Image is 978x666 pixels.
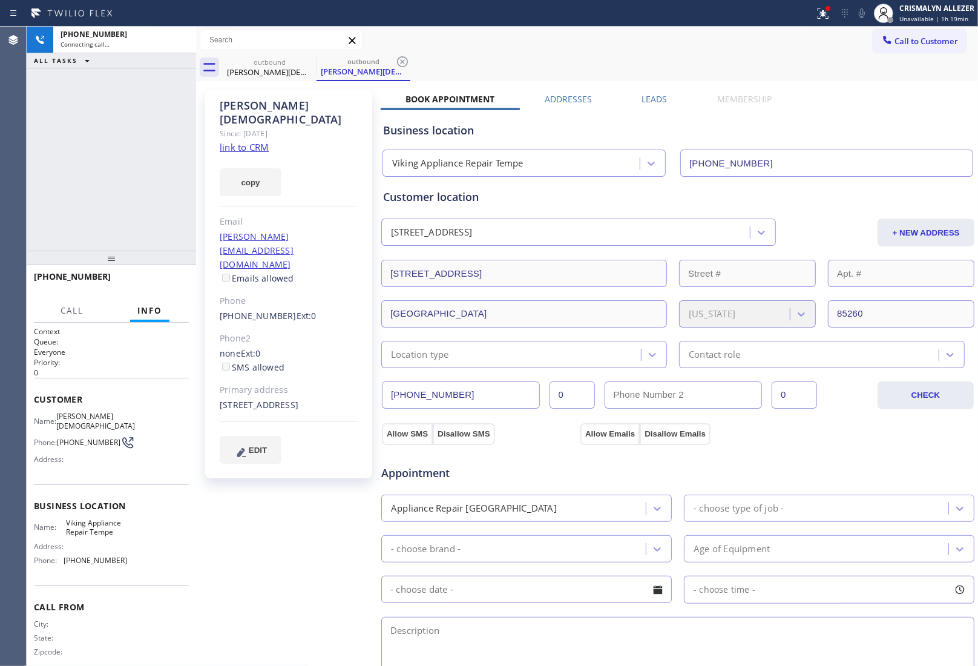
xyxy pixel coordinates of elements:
[34,619,66,628] span: City:
[220,215,358,229] div: Email
[34,542,66,551] span: Address:
[34,368,189,378] p: 0
[220,310,297,321] a: [PHONE_NUMBER]
[220,168,281,196] button: copy
[220,361,284,373] label: SMS allowed
[220,332,358,346] div: Phone2
[137,305,162,316] span: Info
[200,30,363,50] input: Search
[34,523,66,532] span: Name:
[61,29,127,39] span: [PHONE_NUMBER]
[222,274,230,282] input: Emails allowed
[899,15,968,23] span: Unavailable | 1h 19min
[220,347,358,375] div: none
[717,93,772,105] label: Membership
[241,348,261,359] span: Ext: 0
[391,542,461,556] div: - choose brand -
[34,601,189,613] span: Call From
[382,423,433,445] button: Allow SMS
[679,260,816,287] input: Street #
[34,357,189,368] h2: Priority:
[381,465,577,481] span: Appointment
[318,54,409,80] div: William Gay
[878,381,974,409] button: CHECK
[34,647,66,656] span: Zipcode:
[61,40,110,48] span: Connecting call…
[224,67,315,77] div: [PERSON_NAME][DEMOGRAPHIC_DATA]
[640,423,711,445] button: Disallow Emails
[382,381,540,409] input: Phone Number
[433,423,495,445] button: Disallow SMS
[220,436,281,464] button: EDIT
[34,633,66,642] span: State:
[381,576,672,603] input: - choose date -
[772,381,817,409] input: Ext. 2
[220,127,358,140] div: Since: [DATE]
[694,584,755,595] span: - choose time -
[828,260,974,287] input: Apt. #
[130,299,169,323] button: Info
[224,58,315,67] div: outbound
[318,57,409,66] div: outbound
[34,326,189,337] h1: Context
[550,381,595,409] input: Ext.
[220,272,294,284] label: Emails allowed
[899,3,974,13] div: CRISMALYN ALLEZER
[64,556,127,565] span: [PHONE_NUMBER]
[34,394,189,405] span: Customer
[34,271,111,282] span: [PHONE_NUMBER]
[220,383,358,397] div: Primary address
[220,141,269,153] a: link to CRM
[894,36,958,47] span: Call to Customer
[34,438,57,447] span: Phone:
[383,189,973,205] div: Customer location
[61,305,84,316] span: Call
[220,99,358,127] div: [PERSON_NAME] [DEMOGRAPHIC_DATA]
[383,122,973,139] div: Business location
[318,66,409,77] div: [PERSON_NAME][DEMOGRAPHIC_DATA]
[873,30,966,53] button: Call to Customer
[853,5,870,22] button: Mute
[391,348,449,361] div: Location type
[605,381,763,409] input: Phone Number 2
[220,294,358,308] div: Phone
[297,310,317,321] span: Ext: 0
[694,542,770,556] div: Age of Equipment
[34,337,189,347] h2: Queue:
[34,455,66,464] span: Address:
[391,226,472,240] div: [STREET_ADDRESS]
[222,363,230,371] input: SMS allowed
[220,398,358,412] div: [STREET_ADDRESS]
[828,300,974,328] input: ZIP
[642,93,668,105] label: Leads
[34,347,189,357] p: Everyone
[66,518,126,537] span: Viking Appliance Repair Tempe
[27,53,102,68] button: ALL TASKS
[34,556,64,565] span: Phone:
[680,150,973,177] input: Phone Number
[391,501,557,515] div: Appliance Repair [GEOGRAPHIC_DATA]
[381,300,667,328] input: City
[580,423,640,445] button: Allow Emails
[545,93,592,105] label: Addresses
[53,299,91,323] button: Call
[57,438,120,447] span: [PHONE_NUMBER]
[34,56,77,65] span: ALL TASKS
[381,260,667,287] input: Address
[878,219,974,246] button: + NEW ADDRESS
[220,231,294,270] a: [PERSON_NAME][EMAIL_ADDRESS][DOMAIN_NAME]
[689,348,740,361] div: Contact role
[249,446,267,455] span: EDIT
[392,157,523,171] div: Viking Appliance Repair Tempe
[405,93,494,105] label: Book Appointment
[694,501,784,515] div: - choose type of job -
[34,417,56,426] span: Name:
[34,500,189,512] span: Business location
[224,54,315,81] div: William Gay
[56,412,135,430] span: [PERSON_NAME][DEMOGRAPHIC_DATA]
